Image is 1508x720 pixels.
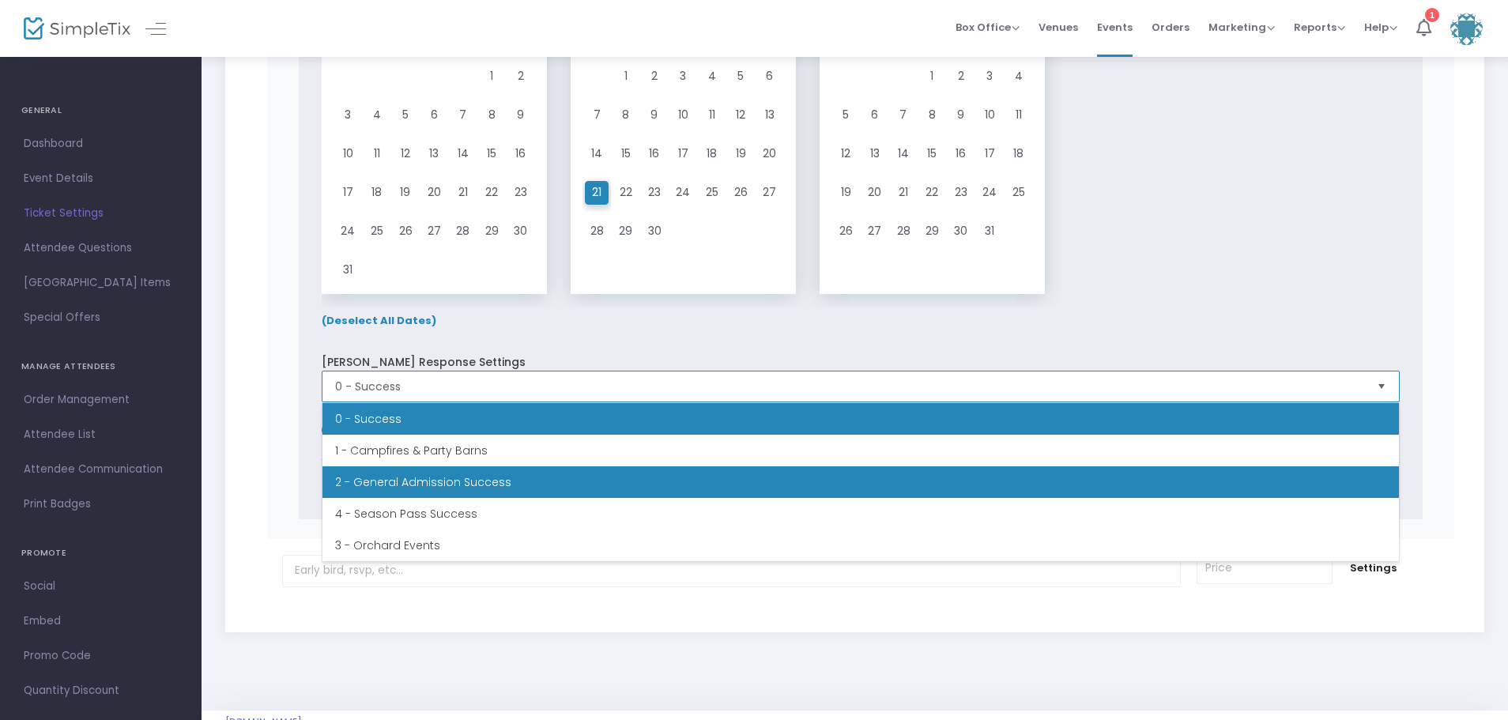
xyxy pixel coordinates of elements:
span: 9 [650,104,658,126]
span: 4 [373,104,381,126]
span: 30 [514,221,527,242]
div: Monday, Aug 18, 2025 [362,173,390,212]
div: Wednesday, Oct 29, 2025 [918,212,946,251]
div: Wednesday, Oct 1, 2025 [918,57,946,96]
div: Sunday, Aug 3, 2025 [334,96,362,134]
span: Settings [1348,560,1398,576]
span: [GEOGRAPHIC_DATA] Items [24,273,178,293]
span: 13 [765,104,775,126]
span: 5 [402,104,409,126]
div: Saturday, Sep 13, 2025 [755,96,783,134]
span: Events [1097,7,1133,47]
div: Tuesday, Sep 2, 2025 [640,57,669,96]
div: Thursday, Aug 14, 2025 [449,134,477,173]
div: Sunday, Oct 19, 2025 [831,173,860,212]
div: Monday, Oct 20, 2025 [860,173,888,212]
div: Monday, Aug 11, 2025 [362,134,390,173]
span: 14 [591,143,602,164]
span: 19 [841,182,851,203]
span: Special Offers [24,307,178,328]
div: Sunday, Sep 28, 2025 [582,212,611,251]
div: Wednesday, Sep 24, 2025 [669,173,697,212]
div: Sunday, Sep 14, 2025 [582,134,611,173]
span: 6 [431,104,438,126]
span: Promo Code [24,646,178,666]
div: Friday, Oct 10, 2025 [975,96,1004,134]
span: Attendee Questions [24,238,178,258]
div: Thursday, Sep 11, 2025 [698,96,726,134]
span: Event Details [24,168,178,189]
div: Friday, Sep 5, 2025 [726,57,755,96]
div: Saturday, Aug 30, 2025 [506,212,534,251]
div: Sunday, Aug 24, 2025 [334,212,362,251]
div: Thursday, Oct 23, 2025 [947,173,975,212]
div: Thursday, Sep 4, 2025 [698,57,726,96]
span: 5 [843,104,849,126]
div: Tuesday, Oct 7, 2025 [889,96,918,134]
span: Orders [1152,7,1189,47]
div: Tuesday, Aug 5, 2025 [391,96,420,134]
span: 15 [487,143,496,164]
input: Price [1197,553,1331,583]
div: Sunday, Oct 5, 2025 [831,96,860,134]
div: Tuesday, Oct 14, 2025 [889,134,918,173]
span: 28 [590,221,604,242]
div: Friday, Aug 22, 2025 [477,173,506,212]
span: 16 [515,143,526,164]
span: 17 [343,182,353,203]
div: Friday, Oct 24, 2025 [975,173,1004,212]
span: 14 [458,143,469,164]
span: 13 [870,143,880,164]
div: Monday, Oct 27, 2025 [860,212,888,251]
div: Friday, Aug 29, 2025 [477,212,506,251]
div: Wednesday, Oct 8, 2025 [918,96,946,134]
div: Thursday, Aug 28, 2025 [449,212,477,251]
span: 18 [707,143,717,164]
div: Sunday, Oct 12, 2025 [831,134,860,173]
span: 12 [841,143,850,164]
span: Social [24,576,178,597]
span: 30 [954,221,967,242]
li: 3 - Orchard Events [322,530,1399,561]
span: 27 [763,182,776,203]
div: Sunday, Aug 31, 2025 [334,251,362,289]
span: 11 [1016,104,1022,126]
span: 15 [927,143,937,164]
span: 29 [926,221,939,242]
span: Marketing [1208,20,1275,35]
span: 24 [982,182,997,203]
div: Wednesday, Sep 10, 2025 [669,96,697,134]
span: 10 [985,104,995,126]
div: Tuesday, Sep 9, 2025 [640,96,669,134]
div: Thursday, Oct 9, 2025 [947,96,975,134]
span: 21 [592,182,601,203]
span: 4 [708,66,716,87]
div: Tuesday, Aug 12, 2025 [391,134,420,173]
li: 2 - General Admission Success [322,466,1399,498]
div: Tuesday, Aug 19, 2025 [391,173,420,212]
div: Friday, Aug 1, 2025 [477,57,506,96]
div: Saturday, Sep 6, 2025 [755,57,783,96]
div: Thursday, Oct 2, 2025 [947,57,975,96]
span: 19 [736,143,746,164]
div: Sunday, Sep 21, 2025 [582,173,611,212]
span: 28 [897,221,910,242]
span: 17 [985,143,995,164]
div: Sunday, Aug 17, 2025 [334,173,362,212]
span: 23 [648,182,661,203]
li: 1 - Campfires & Party Barns [322,435,1399,466]
span: 22 [620,182,632,203]
span: 10 [678,104,688,126]
span: Print Badges [24,494,178,515]
div: Wednesday, Aug 13, 2025 [420,134,448,173]
span: 27 [428,221,441,242]
div: Monday, Aug 25, 2025 [362,212,390,251]
div: Friday, Aug 8, 2025 [477,96,506,134]
span: 22 [485,182,498,203]
div: Sunday, Oct 26, 2025 [831,212,860,251]
span: 8 [929,104,936,126]
span: 2 [958,66,964,87]
div: Wednesday, Aug 27, 2025 [420,212,448,251]
span: 9 [517,104,524,126]
span: 12 [401,143,410,164]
